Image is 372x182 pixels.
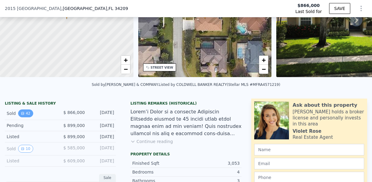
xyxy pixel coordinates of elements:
[90,109,114,117] div: [DATE]
[259,65,268,74] a: Zoom out
[132,160,186,166] div: Finished Sqft
[121,65,130,74] a: Zoom out
[7,122,56,128] div: Pending
[293,102,357,109] div: Ask about this property
[262,56,266,64] span: +
[186,169,240,175] div: 4
[18,145,33,153] button: View historical data
[254,158,364,169] input: Email
[90,122,114,128] div: [DATE]
[90,145,114,153] div: [DATE]
[90,134,114,140] div: [DATE]
[293,134,333,140] div: Real Estate Agent
[90,158,114,164] div: [DATE]
[63,110,85,115] span: $ 866,000
[18,109,33,117] button: View historical data
[130,138,173,145] button: Continue reading
[295,8,322,15] span: Last Sold for
[186,160,240,166] div: 3,053
[7,145,56,153] div: Sold
[132,169,186,175] div: Bedrooms
[61,5,128,11] span: , [GEOGRAPHIC_DATA]
[259,56,268,65] a: Zoom in
[355,2,367,15] button: Show Options
[99,174,116,182] div: Sale
[130,101,242,106] div: Listing Remarks (Historical)
[7,109,56,117] div: Sold
[92,83,159,87] div: Sold by [PERSON_NAME] & COMPANY .
[63,158,85,163] span: $ 609,000
[63,134,85,139] span: $ 899,000
[130,152,242,157] div: Property details
[5,5,61,11] span: 2015 [GEOGRAPHIC_DATA]
[254,144,364,155] input: Name
[293,128,321,134] div: Violet Rose
[7,158,56,164] div: Listed
[159,83,281,87] div: Listed by COLDWELL BANKER REALTY (Stellar MLS #MFRA4571219)
[130,108,242,137] div: Lorem’i Dolor si a consecte Adipiscin Elitseddo eiusmod te 45 incidi utlab etdol magnaa enim ad m...
[123,65,127,73] span: −
[107,6,128,11] span: , FL 34209
[5,101,116,107] div: LISTING & SALE HISTORY
[7,134,56,140] div: Listed
[297,2,320,8] span: $866,000
[121,56,130,65] a: Zoom in
[123,56,127,64] span: +
[151,65,173,70] div: STREET VIEW
[293,109,364,127] div: [PERSON_NAME] holds a broker license and personally invests in this area
[262,65,266,73] span: −
[329,3,350,14] button: SAVE
[63,145,85,150] span: $ 585,000
[63,123,85,128] span: $ 899,000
